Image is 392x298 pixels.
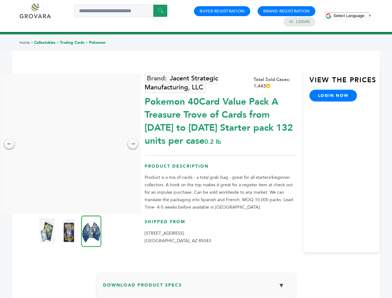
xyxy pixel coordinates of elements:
[333,13,364,18] span: Select Language
[368,13,372,18] span: ▼
[60,40,85,45] a: Trading Cards
[333,13,372,18] a: Select Language​
[145,174,297,211] p: Product is a mix of cards - a total grab bag - great for all starters/beginner collectors. A hook...
[128,139,138,149] div: →
[34,40,56,45] a: Collectables
[309,75,380,90] h3: View the Prices
[274,279,289,292] button: ▼
[81,215,101,247] img: Pokemon 40-Card Value Pack – A Treasure Trove of Cards from 1996 to 2024 - Starter pack! 132 unit...
[103,279,289,297] h3: Download Product Specs
[145,230,297,245] p: [STREET_ADDRESS] [GEOGRAPHIC_DATA], AZ 85043
[263,8,310,14] a: Brand Registration
[145,92,297,147] div: Pokemon 40Card Value Pack A Treasure Trove of Cards from [DATE] to [DATE] Starter pack 132 units ...
[61,218,77,243] img: Pokemon 40-Card Value Pack – A Treasure Trove of Cards from 1996 to 2024 - Starter pack! 132 unit...
[200,8,245,14] a: Buyer Registration
[89,40,106,45] a: Pokemon
[74,5,167,17] input: Search a product or brand...
[4,139,14,149] div: ←
[145,73,218,93] a: Jacent Strategic Manufacturing, LLC
[309,90,357,102] a: login now
[86,40,88,45] span: >
[205,138,221,146] span: 0.2 lb
[31,40,33,45] span: >
[254,76,297,89] div: Total Sold Cases: 1,443
[296,19,310,25] a: Login
[56,40,59,45] span: >
[145,163,297,174] h3: Product Description
[145,219,297,230] h3: Shipped From
[39,218,55,243] img: Pokemon 40-Card Value Pack – A Treasure Trove of Cards from 1996 to 2024 - Starter pack! 132 unit...
[20,40,30,45] a: Home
